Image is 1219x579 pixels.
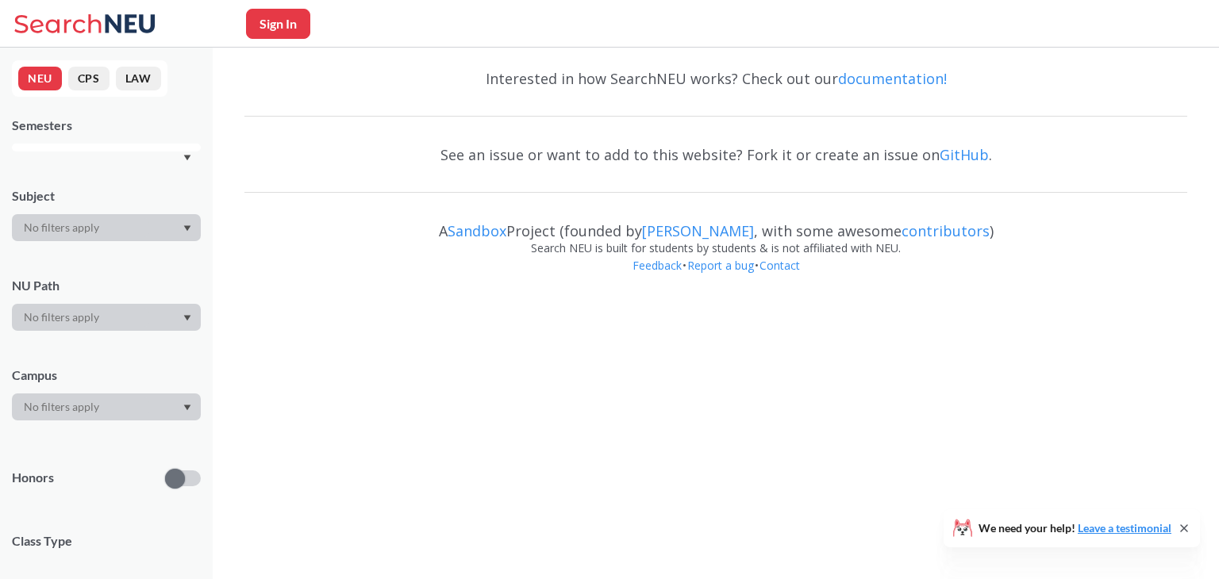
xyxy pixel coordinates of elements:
[244,56,1187,102] div: Interested in how SearchNEU works? Check out our
[759,258,801,273] a: Contact
[632,258,683,273] a: Feedback
[183,225,191,232] svg: Dropdown arrow
[18,67,62,90] button: NEU
[244,240,1187,257] div: Search NEU is built for students by students & is not affiliated with NEU.
[246,9,310,39] button: Sign In
[12,187,201,205] div: Subject
[12,277,201,294] div: NU Path
[838,69,947,88] a: documentation!
[12,366,201,384] div: Campus
[183,315,191,321] svg: Dropdown arrow
[183,155,191,161] svg: Dropdown arrow
[244,208,1187,240] div: A Project (founded by , with some awesome )
[244,257,1187,298] div: • •
[686,258,755,273] a: Report a bug
[642,221,754,240] a: [PERSON_NAME]
[448,221,506,240] a: Sandbox
[68,67,110,90] button: CPS
[116,67,161,90] button: LAW
[12,304,201,331] div: Dropdown arrow
[244,132,1187,178] div: See an issue or want to add to this website? Fork it or create an issue on .
[12,393,201,420] div: Dropdown arrow
[12,214,201,241] div: Dropdown arrow
[12,117,201,134] div: Semesters
[940,145,989,164] a: GitHub
[183,405,191,411] svg: Dropdown arrow
[12,532,201,550] span: Class Type
[1078,521,1171,535] a: Leave a testimonial
[902,221,990,240] a: contributors
[979,523,1171,534] span: We need your help!
[12,469,54,487] p: Honors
